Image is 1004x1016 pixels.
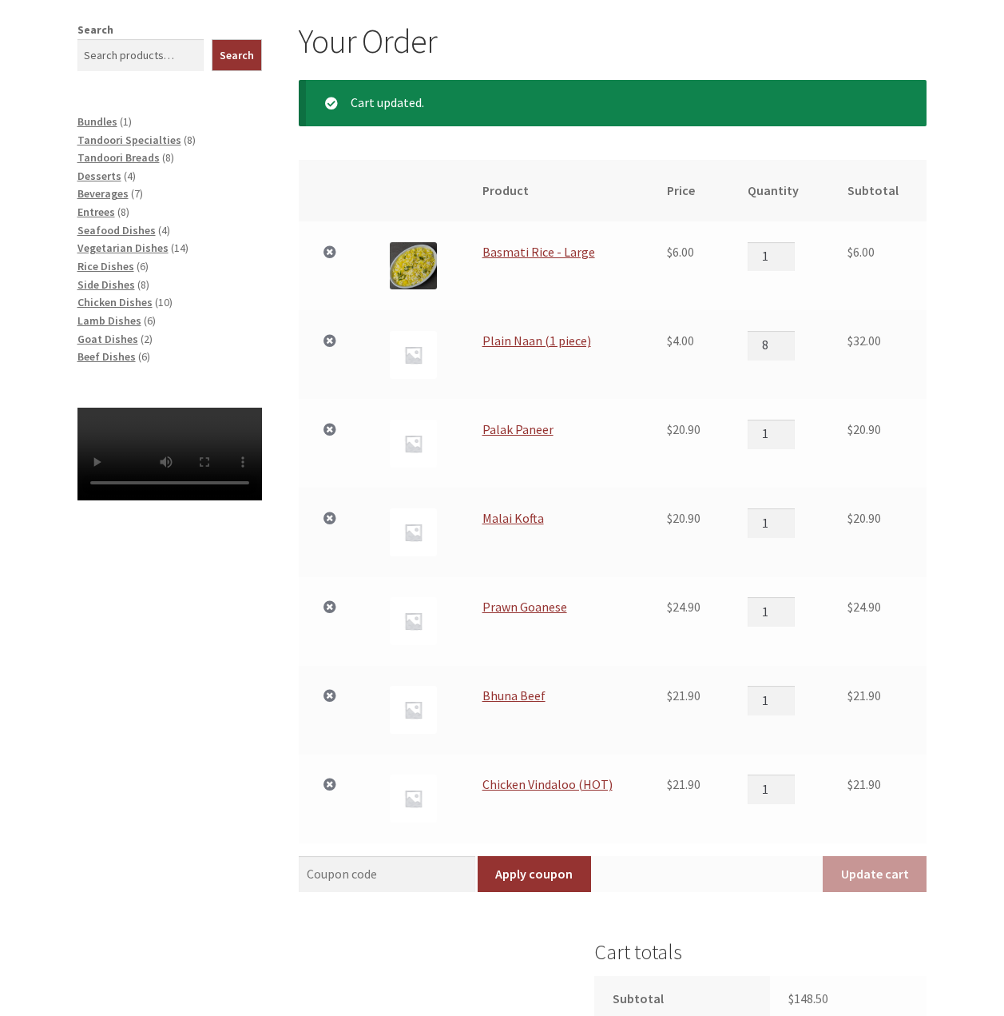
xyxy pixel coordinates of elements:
span: $ [847,687,853,703]
span: 4 [127,169,133,183]
bdi: 21.90 [667,776,700,792]
input: Product quantity [748,775,794,803]
bdi: 148.50 [788,990,828,1006]
img: Basmati Rice - Large [390,242,437,289]
a: Desserts [77,169,121,183]
span: 14 [174,241,185,255]
span: 2 [144,332,149,346]
span: $ [847,510,853,526]
span: 8 [141,277,146,292]
a: Seafood Dishes [77,223,156,237]
input: Product quantity [748,242,794,271]
span: 1 [123,114,129,129]
span: 6 [141,349,147,364]
span: 8 [187,133,192,147]
span: 8 [165,150,171,165]
bdi: 24.90 [847,599,881,615]
a: Bundles [77,114,117,129]
a: Tandoori Breads [77,150,160,165]
span: 6 [147,313,153,328]
span: $ [847,244,853,260]
a: Side Dishes [77,277,135,292]
a: Remove Plain Naan (1 piece) from cart [319,331,340,352]
img: Placeholder [390,508,437,556]
h1: Your Order [299,21,927,62]
a: Remove Palak Paneer from cart [319,420,340,440]
a: Beef Dishes [77,349,136,364]
a: Tandoori Specialties [77,133,181,147]
a: Remove Chicken Vindaloo (HOT) from cart [319,775,340,795]
bdi: 20.90 [667,510,700,526]
a: Rice Dishes [77,259,134,273]
button: Apply coupon [478,856,591,893]
span: $ [847,333,853,349]
input: Product quantity [748,597,794,626]
a: Chicken Vindaloo (HOT) [482,776,613,792]
span: $ [667,333,673,349]
bdi: 20.90 [667,421,700,437]
bdi: 21.90 [847,776,881,792]
input: Product quantity [748,420,794,448]
span: $ [847,421,853,437]
a: Malai Kofta [482,510,544,526]
img: Placeholder [390,686,437,733]
span: $ [847,599,853,615]
a: Beverages [77,186,129,201]
bdi: 6.00 [847,244,875,260]
th: Subtotal [827,160,927,222]
a: Bhuna Beef [482,687,546,703]
img: Placeholder [390,331,437,378]
input: Coupon code [299,856,475,893]
span: $ [667,599,673,615]
span: $ [788,990,794,1006]
a: Prawn Goanese [482,599,567,615]
a: Remove Prawn Goanese from cart [319,597,340,618]
a: Vegetarian Dishes [77,241,169,255]
label: Search [77,22,113,37]
img: Placeholder [390,420,437,467]
a: Basmati Rice - Large [482,244,595,260]
span: 6 [140,259,145,273]
bdi: 32.00 [847,333,881,349]
a: Chicken Dishes [77,295,153,309]
a: Remove Bhuna Beef from cart [319,686,340,707]
span: 10 [158,295,169,309]
input: Search products… [77,39,204,71]
a: Remove Malai Kofta from cart [319,508,340,529]
a: Plain Naan (1 piece) [482,333,591,349]
img: Placeholder [390,775,437,822]
a: Lamb Dishes [77,313,141,328]
th: Quantity [728,160,827,222]
span: $ [847,776,853,792]
span: $ [667,421,673,437]
span: $ [667,776,673,792]
th: Product [462,160,647,222]
th: Price [646,160,727,222]
a: Entrees [77,205,115,219]
input: Product quantity [748,686,794,715]
button: Update cart [823,856,927,893]
button: Search [212,39,262,71]
a: Palak Paneer [482,421,554,437]
img: Placeholder [390,597,437,644]
span: 7 [134,186,140,201]
div: Cart updated. [299,80,927,126]
bdi: 21.90 [847,687,881,703]
span: $ [667,510,673,526]
bdi: 6.00 [667,244,694,260]
a: Goat Dishes [77,332,138,346]
h2: Cart totals [594,940,927,965]
input: Product quantity [748,331,794,360]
